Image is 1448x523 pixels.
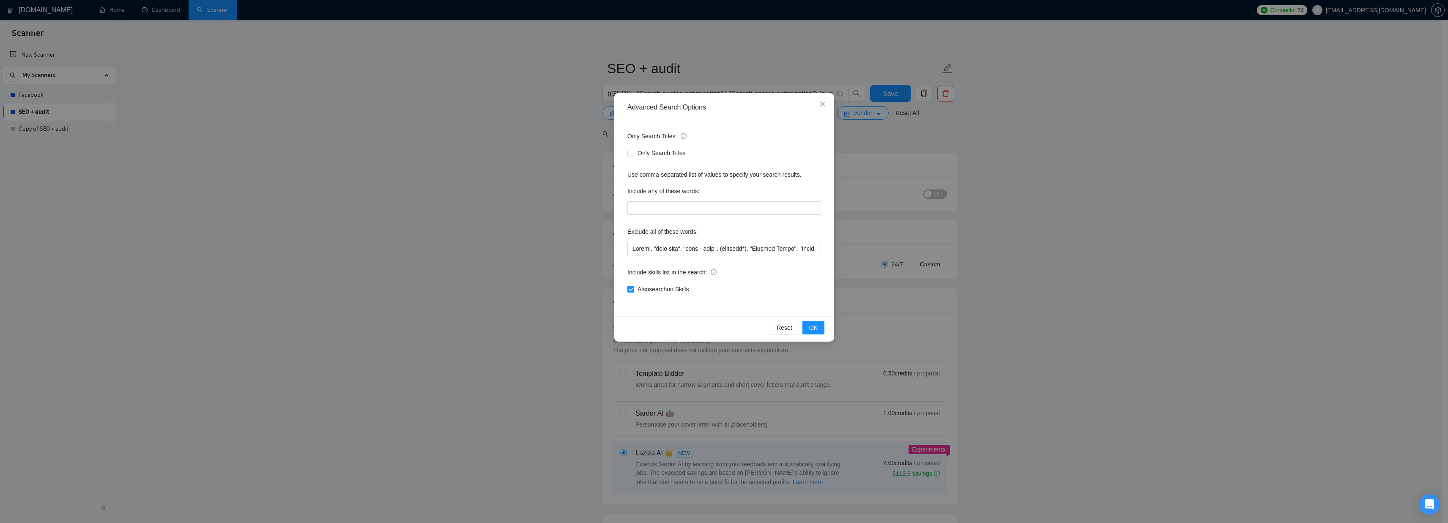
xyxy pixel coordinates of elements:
[777,323,792,332] span: Reset
[819,101,826,107] span: close
[770,321,799,334] button: Reset
[802,321,824,334] button: OK
[681,133,687,139] span: info-circle
[634,285,692,294] span: Also search on Skills
[634,148,689,158] span: Only Search Titles
[809,323,817,332] span: OK
[811,93,834,116] button: Close
[627,268,717,277] span: Include skills list in the search:
[627,131,687,141] span: Only Search Titles:
[711,269,717,275] span: info-circle
[627,170,821,179] div: Use comma-separated list of values to specify your search results.
[1419,494,1440,515] div: Open Intercom Messenger
[627,184,699,198] label: Include any of these words:
[627,103,821,112] div: Advanced Search Options
[627,225,698,238] label: Exclude all of these words:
